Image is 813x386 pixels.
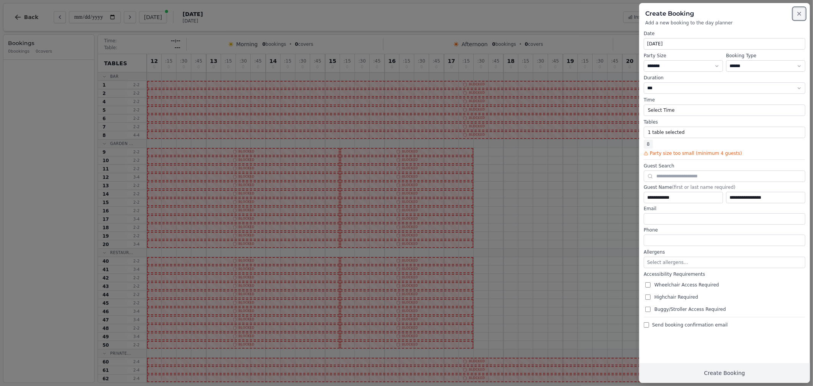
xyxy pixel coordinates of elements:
h2: Create Booking [645,9,804,18]
label: Guest Search [644,163,805,169]
span: Send booking confirmation email [652,322,728,328]
label: Allergens [644,249,805,255]
input: Send booking confirmation email [644,322,649,328]
label: Date [644,31,805,37]
label: Tables [644,119,805,125]
label: Booking Type [726,53,805,59]
input: Highchair Required [645,294,651,300]
input: Buggy/Stroller Access Required [645,307,651,312]
label: Accessibility Requirements [644,271,805,277]
button: Select allergens... [644,257,805,268]
button: 1 table selected [644,127,805,138]
span: Highchair Required [654,294,698,300]
label: Phone [644,227,805,233]
label: Time [644,97,805,103]
label: Guest Name [644,184,805,190]
label: Party Size [644,53,723,59]
span: Buggy/Stroller Access Required [654,306,726,312]
span: Party size too small (minimum 4 guests) [650,150,742,156]
span: Wheelchair Access Required [654,282,719,288]
input: Wheelchair Access Required [645,282,651,288]
button: Create Booking [639,363,810,383]
p: Add a new booking to the day planner [645,20,804,26]
button: [DATE] [644,38,805,50]
button: Select Time [644,105,805,116]
span: Select allergens... [647,260,688,265]
label: Duration [644,75,805,81]
label: Email [644,206,805,212]
span: (first or last name required) [672,185,735,190]
span: 8 [644,140,653,149]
